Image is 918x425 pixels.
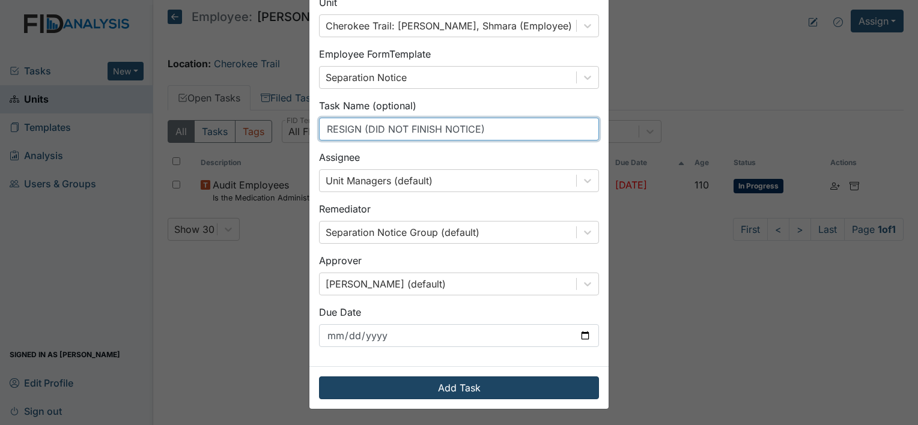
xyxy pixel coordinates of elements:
[326,173,433,188] div: Unit Managers (default)
[319,202,371,216] label: Remediator
[319,376,599,399] button: Add Task
[319,47,431,61] label: Employee Form Template
[326,70,407,85] div: Separation Notice
[319,305,361,319] label: Due Date
[326,277,446,291] div: [PERSON_NAME] (default)
[319,150,360,164] label: Assignee
[319,98,416,113] label: Task Name (optional)
[326,225,479,240] div: Separation Notice Group (default)
[326,19,572,33] div: Cherokee Trail: [PERSON_NAME], Shmara (Employee)
[319,253,362,268] label: Approver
